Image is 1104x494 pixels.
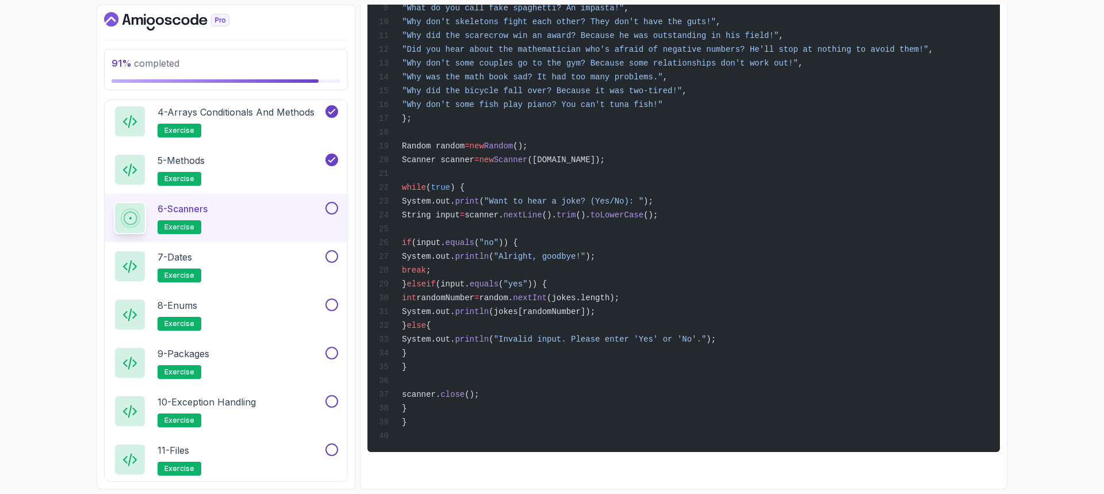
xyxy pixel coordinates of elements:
[402,31,779,40] span: "Why did the scarecrow win an award? Because he was outstanding in his field!"
[158,347,209,361] p: 9 - Packages
[798,59,803,68] span: ,
[164,367,194,377] span: exercise
[489,252,493,261] span: (
[527,279,547,289] span: )) {
[114,443,338,476] button: 11-Filesexercise
[436,279,470,289] span: (input.
[663,72,668,82] span: ,
[114,395,338,427] button: 10-Exception Handlingexercise
[426,266,431,275] span: ;
[402,197,455,206] span: System.out.
[158,105,315,119] p: 4 - Arrays Conditionals and Methods
[164,223,194,232] span: exercise
[489,307,595,316] span: (jokes[randomNumber]);
[585,252,595,261] span: );
[484,197,643,206] span: "Want to hear a joke? (Yes/No): "
[643,210,658,220] span: ();
[402,114,412,123] span: };
[474,293,479,302] span: =
[158,443,189,457] p: 11 - Files
[164,126,194,135] span: exercise
[402,335,455,344] span: System.out.
[929,45,933,54] span: ,
[591,210,643,220] span: toLowerCase
[450,183,465,192] span: ) {
[407,321,426,330] span: else
[494,252,586,261] span: "Alright, goodbye!"
[402,210,460,220] span: String input
[114,298,338,331] button: 8-Enumsexercise
[402,321,407,330] span: }
[474,238,479,247] span: (
[158,202,208,216] p: 6 - Scanners
[499,279,503,289] span: (
[465,390,479,399] span: ();
[402,362,407,372] span: }
[402,418,407,427] span: }
[479,293,513,302] span: random.
[513,141,527,151] span: ();
[426,279,436,289] span: if
[412,238,446,247] span: (input.
[542,210,557,220] span: ().
[479,197,484,206] span: (
[402,266,426,275] span: break
[104,12,256,30] a: Dashboard
[402,45,929,54] span: "Did you hear about the mathematician who's afraid of negative numbers? He'll stop at nothing to ...
[494,335,707,344] span: "Invalid input. Please enter 'Yes' or 'No'."
[547,293,619,302] span: (jokes.length);
[402,3,624,13] span: "What do you call fake spaghetti? An impasta!"
[402,100,663,109] span: "Why don't some fish play piano? You can't tuna fish!"
[402,86,682,95] span: "Why did the bicycle fall over? Because it was two-tired!"
[164,174,194,183] span: exercise
[527,155,604,164] span: ([DOMAIN_NAME]);
[426,183,431,192] span: (
[402,141,465,151] span: Random random
[402,349,407,358] span: }
[779,31,783,40] span: ,
[402,17,716,26] span: "Why don't skeletons fight each other? They don't have the guts!"
[114,347,338,379] button: 9-Packagesexercise
[402,293,416,302] span: int
[402,183,426,192] span: while
[455,335,489,344] span: println
[503,279,527,289] span: "yes"
[114,105,338,137] button: 4-Arrays Conditionals and Methodsexercise
[402,72,663,82] span: "Why was the math book sad? It had too many problems."
[158,154,205,167] p: 5 - Methods
[479,238,499,247] span: "no"
[470,279,499,289] span: equals
[402,307,455,316] span: System.out.
[465,210,503,220] span: scanner.
[484,141,513,151] span: Random
[158,395,256,409] p: 10 - Exception Handling
[503,210,542,220] span: nextLine
[164,319,194,328] span: exercise
[402,390,440,399] span: scanner.
[470,141,484,151] span: new
[455,307,489,316] span: println
[402,279,407,289] span: }
[112,58,132,69] span: 91 %
[402,155,474,164] span: Scanner scanner
[431,183,450,192] span: true
[474,155,479,164] span: =
[426,321,431,330] span: {
[643,197,653,206] span: );
[164,416,194,425] span: exercise
[460,210,465,220] span: =
[416,293,474,302] span: randomNumber
[576,210,590,220] span: ().
[624,3,628,13] span: ,
[682,86,687,95] span: ,
[706,335,716,344] span: );
[158,298,197,312] p: 8 - Enums
[446,238,474,247] span: equals
[455,252,489,261] span: println
[402,59,798,68] span: "Why don't some couples go to the gym? Because some relationships don't work out!"
[402,238,412,247] span: if
[112,58,179,69] span: completed
[114,154,338,186] button: 5-Methodsexercise
[716,17,720,26] span: ,
[494,155,528,164] span: Scanner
